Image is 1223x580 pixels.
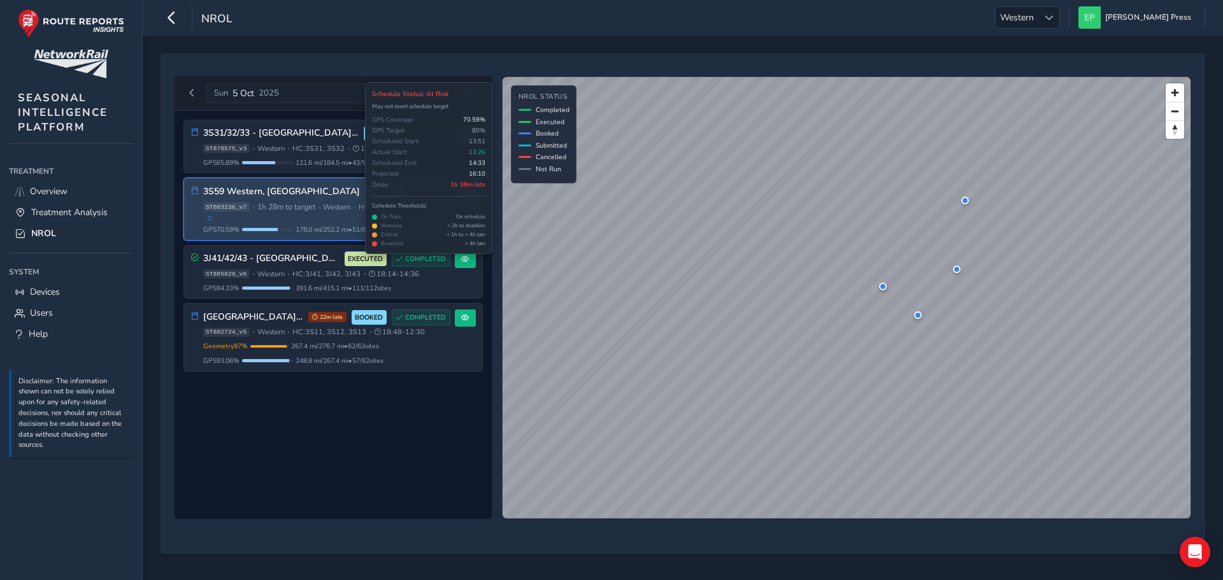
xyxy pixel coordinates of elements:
div: Open Intercom Messenger [1180,537,1210,567]
span: • [392,204,394,211]
span: 5 Oct [232,87,254,99]
button: Zoom in [1166,83,1184,102]
span: • [252,204,255,211]
span: COMPLETED [405,313,446,323]
img: customer logo [34,50,108,78]
span: 18:48 - 12:30 [375,327,425,337]
span: 2025 [259,87,279,99]
a: Users [9,302,133,323]
a: Devices [9,281,133,302]
span: 267.4 mi / 276.7 mi • 62 / 63 sites [291,341,379,351]
span: 121.6 mi / 184.5 mi • 43 / 55 sites [296,158,383,167]
span: Western [257,327,285,337]
button: Zoom out [1166,102,1184,120]
span: BOOKED [355,313,383,323]
span: PARTIAL [417,129,446,139]
a: Treatment Analysis [9,202,133,223]
span: Not Run [536,164,561,174]
span: 13:51 - 14:33 [397,202,447,212]
span: • [252,329,255,336]
span: Western [996,7,1038,28]
span: • [287,271,290,278]
span: Western [257,144,285,153]
span: ST878575_v3 [203,144,250,153]
span: Cancelled [536,152,566,162]
h4: NROL Status [519,93,569,101]
span: HC: 3S31, 3S32 [292,144,345,153]
span: BOOKED [369,187,397,197]
span: 248.8 mi / 267.4 mi • 57 / 62 sites [296,356,383,365]
h3: [GEOGRAPHIC_DATA] 3S11,12,13 [DATE] [203,312,304,323]
span: [DATE] [452,88,476,98]
canvas: Map [503,77,1191,518]
span: AT RISK [420,187,446,197]
span: 18:14 - 14:36 [369,269,419,279]
span: GPS 93.06 % [203,356,240,365]
span: Treatment Analysis [31,206,108,218]
button: Next day [418,85,439,101]
span: Executed [536,117,564,127]
span: Geometry 97 % [203,341,248,351]
span: BOOKED [367,129,395,139]
button: Reset bearing to north [1166,120,1184,139]
span: • [364,271,366,278]
span: NROL [31,227,56,239]
span: Overview [30,185,68,197]
span: • [252,271,255,278]
span: HC: 3S11, 3S12, 3S13 [292,327,366,337]
span: Sun [214,87,228,99]
span: HC: 3S59 [359,202,389,212]
span: [PERSON_NAME] Press [1105,6,1191,29]
div: System [9,262,133,281]
img: diamond-layout [1078,6,1101,29]
h3: 3J41/42/43 - [GEOGRAPHIC_DATA], B&H & [GEOGRAPHIC_DATA] [203,253,340,264]
span: Western [323,202,350,212]
span: ST885829_v6 [203,269,250,278]
span: 178.0 mi / 252.2 mi • 51 / 66 sites [296,225,383,234]
span: Western [257,269,285,279]
button: Today [443,83,485,103]
span: Help [29,328,48,340]
span: Users [30,307,53,319]
span: SEASONAL INTELLIGENCE PLATFORM [18,90,108,134]
span: EXECUTED [348,254,383,264]
span: 22m late [308,312,347,322]
button: Previous day [182,85,203,101]
span: • [287,145,290,152]
span: COMPLETED [405,254,446,264]
span: 391.6 mi / 415.1 mi • 111 / 112 sites [296,283,391,293]
span: • [287,329,290,336]
span: • [354,204,356,211]
button: [PERSON_NAME] Press [1078,6,1196,29]
a: Help [9,323,133,344]
span: • [369,329,372,336]
img: rr logo [18,9,124,38]
span: • [348,145,350,152]
p: Disclaimer: The information shown can not be solely relied upon for any safety-related decisions,... [18,376,127,451]
span: • [318,204,320,211]
span: HC: 3J41, 3J42, 3J43 [292,269,361,279]
span: GPS 65.89 % [203,158,240,167]
span: Completed [536,105,569,115]
span: ST883236_v7 [203,202,250,211]
span: NROL [201,11,232,29]
span: 12:03 - 06:27 [353,144,403,153]
h3: 3S31/32/33 - [GEOGRAPHIC_DATA], [GEOGRAPHIC_DATA] [GEOGRAPHIC_DATA] & [GEOGRAPHIC_DATA] [203,128,359,139]
span: ST882724_v5 [203,328,250,337]
span: 1h 28m to target [257,202,315,212]
a: NROL [9,223,133,244]
span: • [252,145,255,152]
span: GPS 94.33 % [203,283,240,293]
span: GPS 70.59 % [203,225,240,234]
h3: 3S59 Western, [GEOGRAPHIC_DATA] [203,187,362,197]
div: Treatment [9,162,133,181]
span: Devices [30,286,60,298]
span: Booked [536,129,559,138]
a: Overview [9,181,133,202]
span: Submitted [536,141,567,150]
